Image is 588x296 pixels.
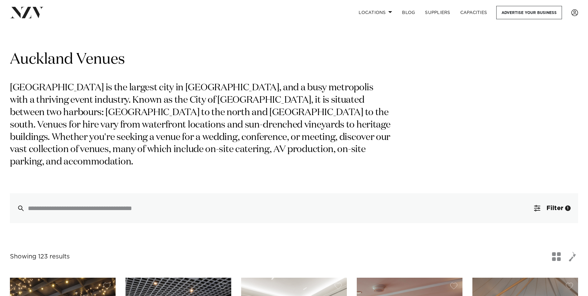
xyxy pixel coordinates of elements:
span: Filter [546,205,563,211]
div: 1 [565,205,571,211]
a: Locations [354,6,397,19]
a: SUPPLIERS [420,6,455,19]
a: Capacities [455,6,492,19]
div: Showing 123 results [10,252,70,262]
img: nzv-logo.png [10,7,44,18]
h1: Auckland Venues [10,50,578,70]
a: BLOG [397,6,420,19]
a: Advertise your business [496,6,562,19]
p: [GEOGRAPHIC_DATA] is the largest city in [GEOGRAPHIC_DATA], and a busy metropolis with a thriving... [10,82,393,168]
button: Filter1 [527,193,578,223]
